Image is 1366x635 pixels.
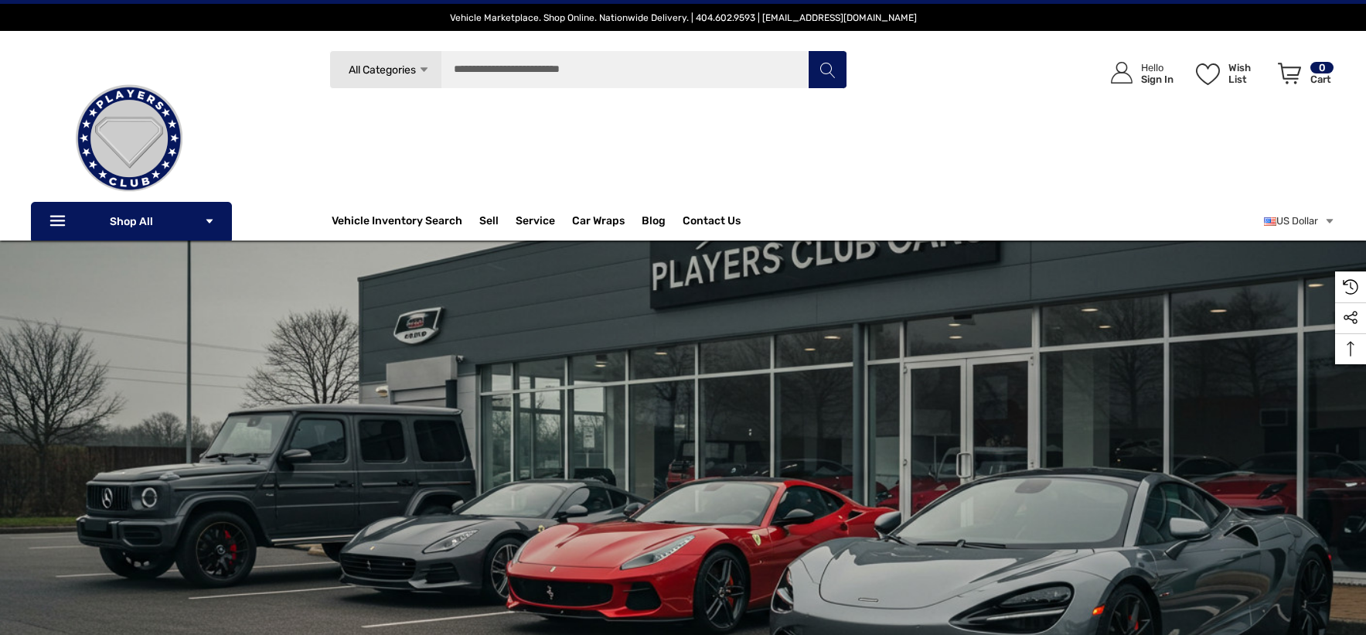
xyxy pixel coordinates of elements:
svg: Icon User Account [1111,62,1133,84]
a: Wish List Wish List [1189,46,1271,100]
a: Cart with 0 items [1271,46,1335,107]
svg: Recently Viewed [1343,279,1358,295]
svg: Top [1335,341,1366,357]
a: Blog [642,214,666,231]
svg: Icon Arrow Down [204,216,215,227]
svg: Social Media [1343,310,1358,326]
span: Car Wraps [572,214,625,231]
svg: Icon Line [48,213,71,230]
p: Shop All [31,202,232,241]
a: Contact Us [683,214,741,231]
p: Hello [1141,62,1174,73]
button: Search [808,50,847,89]
svg: Review Your Cart [1278,63,1301,84]
a: Vehicle Inventory Search [332,214,462,231]
a: USD [1264,206,1335,237]
svg: Icon Arrow Down [418,64,430,76]
p: 0 [1310,62,1334,73]
p: Wish List [1228,62,1269,85]
a: All Categories Icon Arrow Down Icon Arrow Up [329,50,441,89]
span: All Categories [348,63,415,77]
a: Car Wraps [572,206,642,237]
span: Vehicle Marketplace. Shop Online. Nationwide Delivery. | 404.602.9593 | [EMAIL_ADDRESS][DOMAIN_NAME] [450,12,917,23]
a: Sell [479,206,516,237]
a: Sign in [1093,46,1181,100]
img: Players Club | Cars For Sale [52,61,206,216]
a: Service [516,214,555,231]
svg: Wish List [1196,63,1220,85]
p: Sign In [1141,73,1174,85]
span: Sell [479,214,499,231]
p: Cart [1310,73,1334,85]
